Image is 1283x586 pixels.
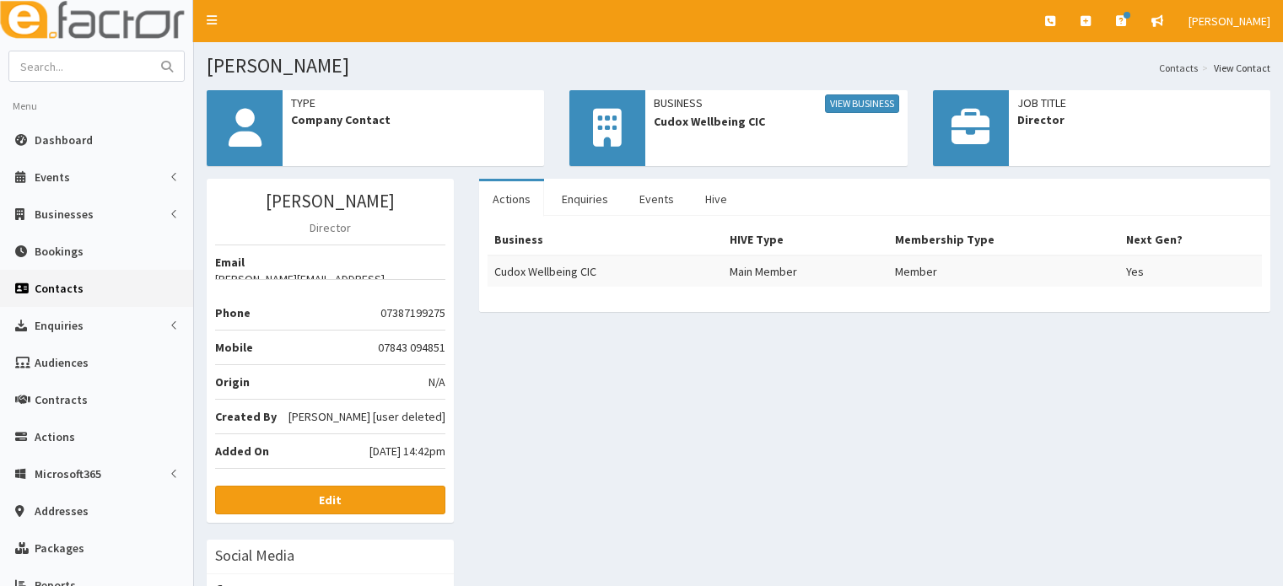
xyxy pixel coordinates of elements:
span: Type [291,94,536,111]
span: Packages [35,540,84,556]
b: Added On [215,444,269,459]
span: Contacts [35,281,84,296]
span: Enquiries [35,318,84,333]
th: Business [488,224,724,255]
a: Enquiries [548,181,622,217]
span: Events [35,169,70,185]
th: HIVE Type [723,224,888,255]
a: Edit [215,486,445,514]
span: [PERSON_NAME] [user deleted] [288,408,445,425]
span: 07843 094851 [378,339,445,356]
th: Next Gen? [1119,224,1262,255]
td: Yes [1119,255,1262,287]
th: Membership Type [888,224,1119,255]
a: Contacts [1159,61,1198,75]
b: Edit [319,492,342,508]
h3: Social Media [215,548,294,563]
span: Company Contact [291,111,536,128]
span: Actions [35,429,75,444]
input: Search... [9,51,151,81]
span: 07387199275 [380,304,445,321]
span: Contracts [35,392,88,407]
span: Bookings [35,244,84,259]
span: [DATE] 14:42pm [369,443,445,460]
span: Job Title [1017,94,1262,111]
a: Events [626,181,687,217]
span: [PERSON_NAME][EMAIL_ADDRESS][DOMAIN_NAME] [215,271,445,304]
b: Email [215,255,245,270]
span: Microsoft365 [35,466,101,481]
b: Mobile [215,340,253,355]
b: Created By [215,409,277,424]
span: Business [654,94,898,113]
h1: [PERSON_NAME] [207,55,1270,77]
span: Cudox Wellbeing CIC [654,113,898,130]
span: Addresses [35,503,89,519]
span: Director [1017,111,1262,128]
td: Member [888,255,1119,287]
a: View Business [825,94,899,113]
span: N/A [429,374,445,390]
a: Actions [479,181,544,217]
span: [PERSON_NAME] [1189,13,1270,29]
td: Cudox Wellbeing CIC [488,255,724,287]
p: Director [215,219,445,236]
b: Phone [215,305,251,320]
span: Audiences [35,355,89,370]
a: Hive [692,181,741,217]
td: Main Member [723,255,888,287]
b: Origin [215,374,250,390]
li: View Contact [1198,61,1270,75]
span: Businesses [35,207,94,222]
span: Dashboard [35,132,93,148]
h3: [PERSON_NAME] [215,191,445,211]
